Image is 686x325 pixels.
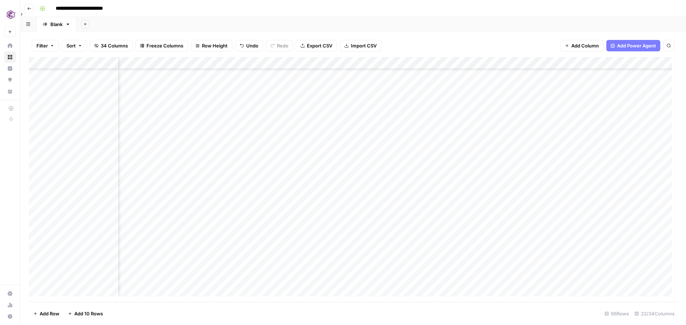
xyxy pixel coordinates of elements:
[246,42,258,49] span: Undo
[235,40,263,51] button: Undo
[74,310,103,317] span: Add 10 Rows
[4,74,16,86] a: Opportunities
[4,40,16,51] a: Home
[36,42,48,49] span: Filter
[632,308,677,319] div: 22/34 Columns
[296,40,337,51] button: Export CSV
[4,299,16,311] a: Usage
[560,40,603,51] button: Add Column
[266,40,293,51] button: Redo
[4,51,16,63] a: Browse
[40,310,59,317] span: Add Row
[64,308,107,319] button: Add 10 Rows
[4,86,16,97] a: Your Data
[307,42,332,49] span: Export CSV
[90,40,133,51] button: 34 Columns
[191,40,232,51] button: Row Height
[36,17,76,31] a: Blank
[4,63,16,74] a: Insights
[4,288,16,299] a: Settings
[202,42,228,49] span: Row Height
[50,21,63,28] div: Blank
[66,42,76,49] span: Sort
[602,308,632,319] div: 66 Rows
[4,8,17,21] img: Commvault Logo
[29,308,64,319] button: Add Row
[351,42,377,49] span: Import CSV
[340,40,381,51] button: Import CSV
[571,42,599,49] span: Add Column
[32,40,59,51] button: Filter
[4,311,16,322] button: Help + Support
[4,6,16,24] button: Workspace: Commvault
[101,42,128,49] span: 34 Columns
[135,40,188,51] button: Freeze Columns
[606,40,660,51] button: Add Power Agent
[617,42,656,49] span: Add Power Agent
[62,40,87,51] button: Sort
[277,42,288,49] span: Redo
[146,42,183,49] span: Freeze Columns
